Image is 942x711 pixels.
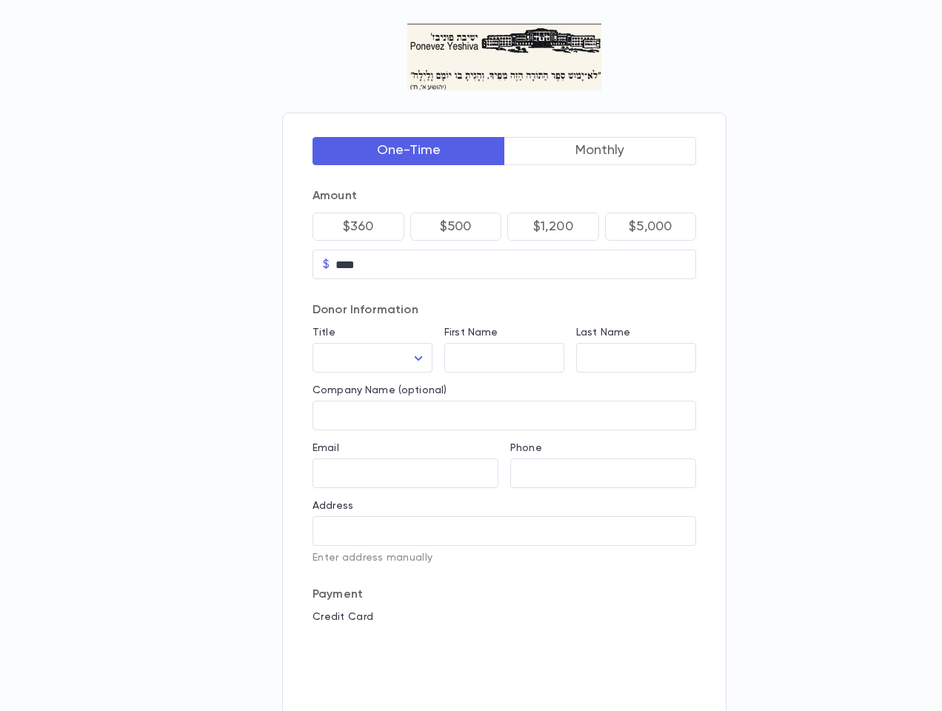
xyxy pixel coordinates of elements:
[605,213,697,241] button: $5,000
[313,552,696,564] p: Enter address manually
[313,611,696,623] p: Credit Card
[313,344,432,373] div: ​
[407,24,602,90] img: Logo
[343,219,374,234] p: $360
[507,213,599,241] button: $1,200
[444,327,498,338] label: First Name
[629,219,672,234] p: $5,000
[313,137,505,165] button: One-Time
[313,303,696,318] p: Donor Information
[504,137,697,165] button: Monthly
[323,257,330,272] p: $
[440,219,472,234] p: $500
[313,189,696,204] p: Amount
[313,384,447,396] label: Company Name (optional)
[313,500,353,512] label: Address
[313,213,404,241] button: $360
[576,327,630,338] label: Last Name
[313,587,696,602] p: Payment
[410,213,502,241] button: $500
[510,442,542,454] label: Phone
[313,327,335,338] label: Title
[313,442,339,454] label: Email
[533,219,573,234] p: $1,200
